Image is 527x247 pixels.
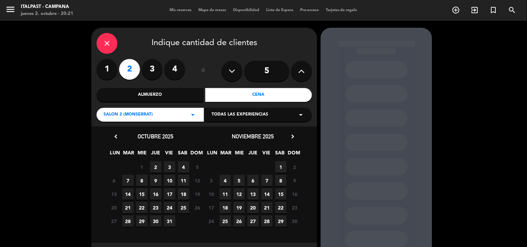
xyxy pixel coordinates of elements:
[220,215,231,227] span: 25
[136,188,148,200] span: 15
[206,202,217,213] span: 17
[136,175,148,186] span: 8
[164,175,175,186] span: 10
[297,8,322,12] span: Pre-acceso
[261,149,272,160] span: VIE
[288,149,299,160] span: DOM
[21,10,73,17] div: jueves 2. octubre - 20:21
[108,175,120,186] span: 6
[261,215,273,227] span: 28
[261,202,273,213] span: 21
[122,215,134,227] span: 28
[275,188,287,200] span: 15
[97,59,117,80] label: 1
[220,202,231,213] span: 18
[489,6,498,14] i: turned_in_not
[322,8,361,12] span: Tarjetas de regalo
[230,8,263,12] span: Disponibilidad
[233,188,245,200] span: 12
[108,215,120,227] span: 27
[297,111,305,119] i: arrow_drop_down
[289,215,300,227] span: 30
[164,149,175,160] span: VIE
[471,6,479,14] i: exit_to_app
[289,202,300,213] span: 23
[261,175,273,186] span: 7
[142,59,163,80] label: 3
[192,188,203,200] span: 19
[136,202,148,213] span: 22
[192,175,203,186] span: 12
[108,202,120,213] span: 20
[233,175,245,186] span: 5
[233,215,245,227] span: 26
[247,188,259,200] span: 13
[177,149,189,160] span: SAB
[206,188,217,200] span: 10
[192,59,215,83] div: ó
[122,175,134,186] span: 7
[122,188,134,200] span: 14
[150,202,162,213] span: 23
[178,175,189,186] span: 11
[206,175,217,186] span: 3
[164,161,175,173] span: 3
[136,161,148,173] span: 1
[150,215,162,227] span: 30
[119,59,140,80] label: 2
[205,88,312,102] div: Cena
[261,188,273,200] span: 14
[220,149,232,160] span: MAR
[247,215,259,227] span: 27
[233,202,245,213] span: 19
[220,188,231,200] span: 11
[164,202,175,213] span: 24
[108,188,120,200] span: 13
[275,175,287,186] span: 8
[150,161,162,173] span: 2
[195,8,230,12] span: Mapa de mesas
[150,149,162,160] span: JUE
[289,161,300,173] span: 2
[138,133,174,140] span: octubre 2025
[220,175,231,186] span: 4
[247,175,259,186] span: 6
[150,188,162,200] span: 16
[150,175,162,186] span: 9
[178,188,189,200] span: 18
[289,188,300,200] span: 16
[275,215,287,227] span: 29
[104,111,153,118] span: Salon 2 (Monserrat)
[234,149,245,160] span: MIE
[212,111,268,118] span: Todas las experiencias
[275,202,287,213] span: 22
[97,88,204,102] div: Almuerzo
[247,202,259,213] span: 20
[166,8,195,12] span: Mis reservas
[275,161,287,173] span: 1
[207,149,218,160] span: LUN
[164,215,175,227] span: 31
[112,133,120,140] i: chevron_left
[97,33,312,54] div: Indique cantidad de clientes
[123,149,134,160] span: MAR
[164,59,185,80] label: 4
[5,4,16,17] button: menu
[21,3,73,10] div: Italpast - Campana
[289,175,300,186] span: 9
[192,161,203,173] span: 5
[508,6,517,14] i: search
[189,111,197,119] i: arrow_drop_down
[136,215,148,227] span: 29
[103,39,111,48] i: close
[274,149,286,160] span: SAB
[289,133,296,140] i: chevron_right
[178,161,189,173] span: 4
[232,133,274,140] span: noviembre 2025
[192,202,203,213] span: 26
[5,4,16,15] i: menu
[109,149,121,160] span: LUN
[137,149,148,160] span: MIE
[206,215,217,227] span: 24
[452,6,460,14] i: add_circle_outline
